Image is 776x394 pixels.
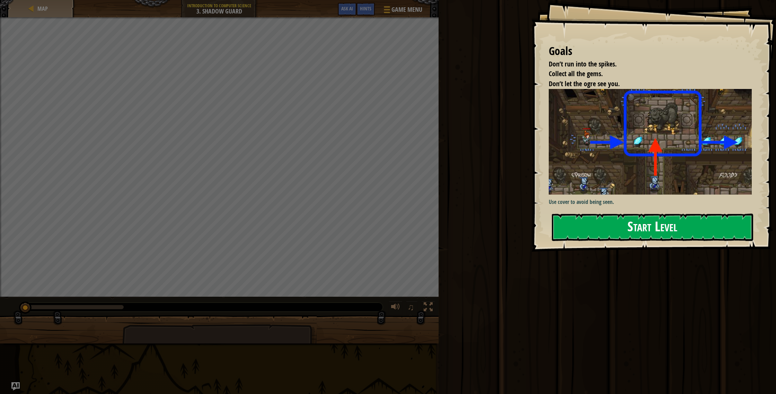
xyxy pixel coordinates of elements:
[540,59,750,69] li: Don’t run into the spikes.
[11,382,20,391] button: Ask AI
[378,3,426,19] button: Game Menu
[341,5,353,12] span: Ask AI
[552,214,753,241] button: Start Level
[421,301,435,315] button: Toggle fullscreen
[549,198,757,206] p: Use cover to avoid being seen.
[407,302,414,312] span: ♫
[549,89,757,195] img: Shadow guard
[549,43,752,59] div: Goals
[37,5,48,12] span: Map
[389,301,403,315] button: Adjust volume
[391,5,422,14] span: Game Menu
[360,5,371,12] span: Hints
[540,69,750,79] li: Collect all the gems.
[338,3,356,16] button: Ask AI
[549,59,617,69] span: Don’t run into the spikes.
[540,79,750,89] li: Don’t let the ogre see you.
[35,5,48,12] a: Map
[549,69,603,78] span: Collect all the gems.
[406,301,418,315] button: ♫
[549,79,620,88] span: Don’t let the ogre see you.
